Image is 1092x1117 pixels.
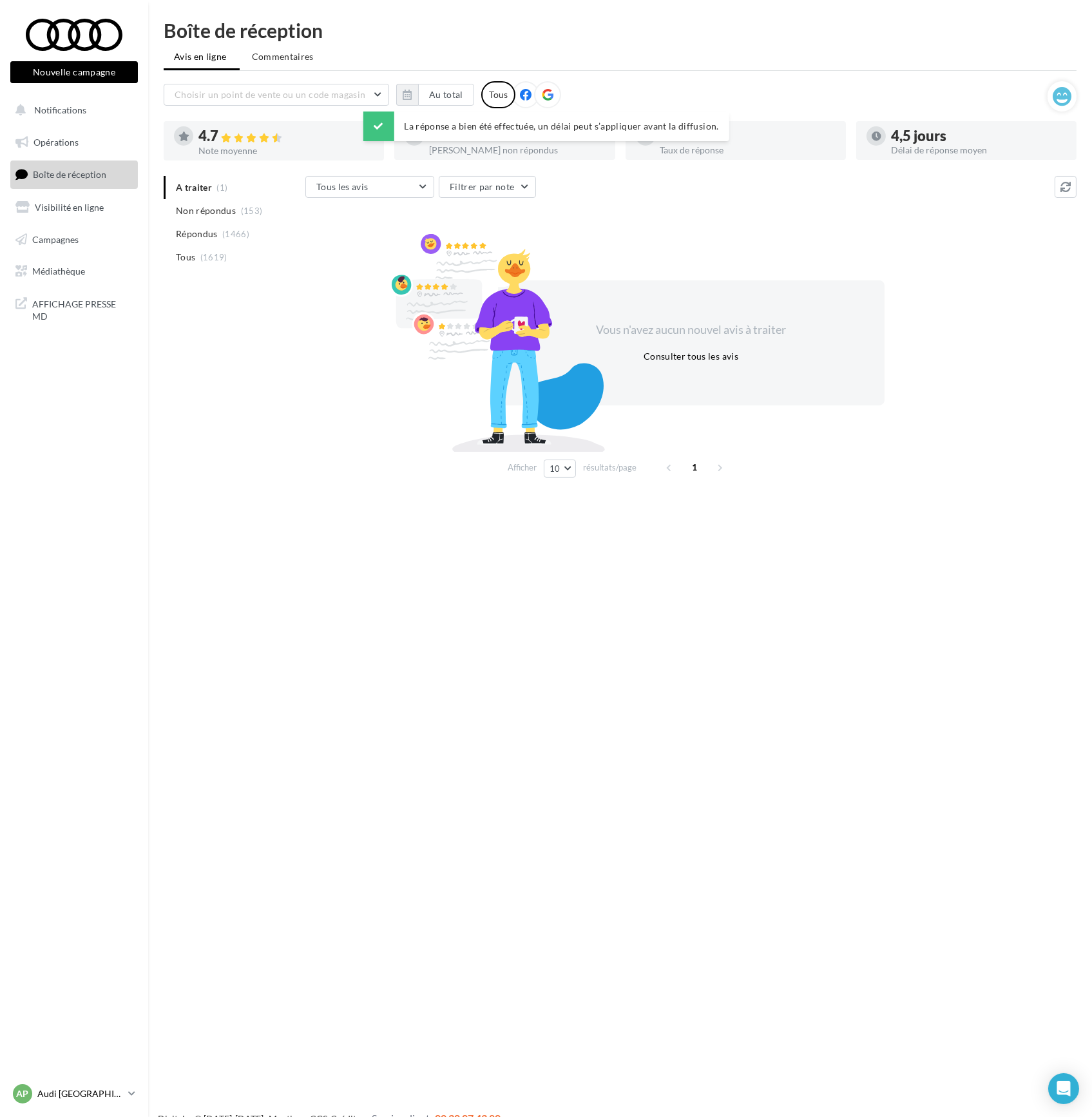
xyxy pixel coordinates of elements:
[33,169,106,180] span: Boîte de réception
[508,461,537,474] span: Afficher
[1048,1073,1079,1104] div: Open Intercom Messenger
[660,146,836,155] div: Taux de réponse
[396,84,474,106] button: Au total
[37,1087,123,1100] p: Audi [GEOGRAPHIC_DATA] 17
[176,251,195,264] span: Tous
[164,21,1077,40] div: Boîte de réception
[8,129,140,156] a: Opérations
[316,181,369,192] span: Tous les avis
[175,89,365,100] span: Choisir un point de vente ou un code magasin
[305,176,434,198] button: Tous les avis
[583,461,637,474] span: résultats/page
[34,137,79,148] span: Opérations
[17,1087,29,1100] span: AP
[241,206,263,216] span: (153)
[32,266,85,277] span: Médiathèque
[198,129,374,144] div: 4.7
[10,61,138,83] button: Nouvelle campagne
[200,252,227,262] span: (1619)
[363,112,729,141] div: La réponse a bien été effectuée, un délai peut s’appliquer avant la diffusion.
[580,322,802,338] div: Vous n'avez aucun nouvel avis à traiter
[891,146,1066,155] div: Délai de réponse moyen
[8,194,140,221] a: Visibilité en ligne
[10,1082,138,1106] a: AP Audi [GEOGRAPHIC_DATA] 17
[8,258,140,285] a: Médiathèque
[252,50,314,63] span: Commentaires
[8,97,135,124] button: Notifications
[35,202,104,213] span: Visibilité en ligne
[481,81,515,108] div: Tous
[418,84,474,106] button: Au total
[32,295,133,323] span: AFFICHAGE PRESSE MD
[176,228,218,240] span: Répondus
[32,233,79,244] span: Campagnes
[684,457,705,478] span: 1
[439,176,536,198] button: Filtrer par note
[660,129,836,143] div: 91 %
[198,146,374,155] div: Note moyenne
[891,129,1066,143] div: 4,5 jours
[222,229,249,239] span: (1466)
[176,204,236,217] span: Non répondus
[34,104,86,115] span: Notifications
[8,160,140,188] a: Boîte de réception
[550,463,560,474] span: 10
[8,226,140,253] a: Campagnes
[544,460,577,478] button: 10
[638,349,743,364] button: Consulter tous les avis
[164,84,389,106] button: Choisir un point de vente ou un code magasin
[8,290,140,328] a: AFFICHAGE PRESSE MD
